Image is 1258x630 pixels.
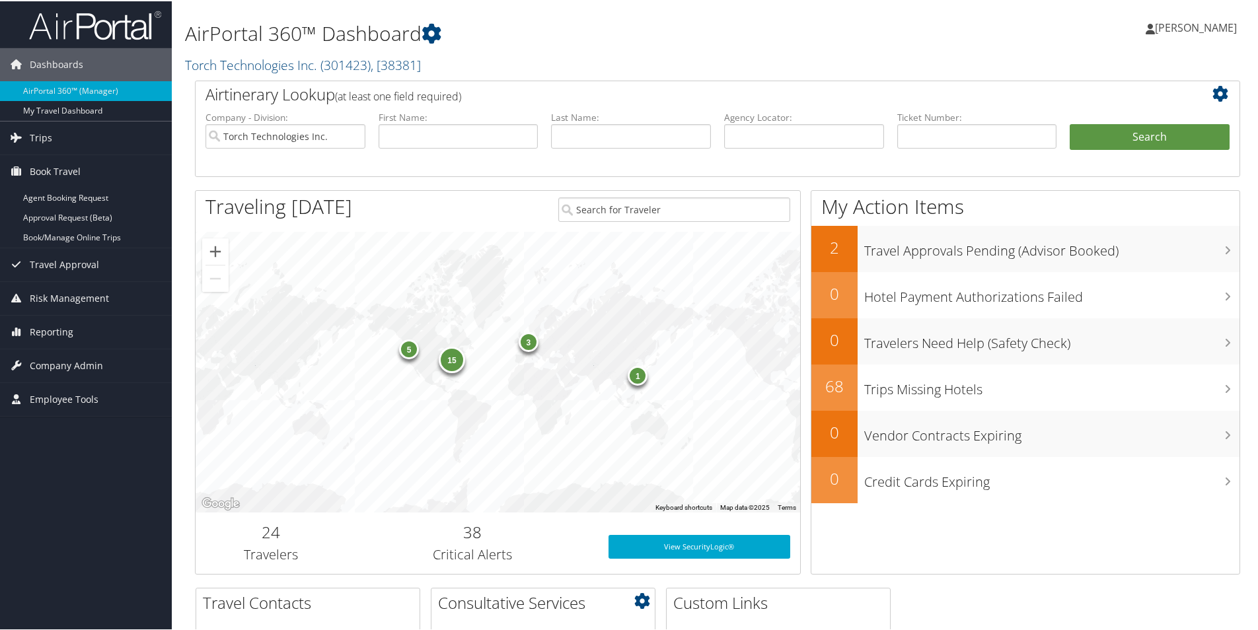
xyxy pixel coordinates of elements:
[811,225,1239,271] a: 2Travel Approvals Pending (Advisor Booked)
[811,328,858,350] h2: 0
[811,420,858,442] h2: 0
[379,110,538,123] label: First Name:
[811,317,1239,363] a: 0Travelers Need Help (Safety Check)
[811,271,1239,317] a: 0Hotel Payment Authorizations Failed
[1070,123,1230,149] button: Search
[811,281,858,304] h2: 0
[30,120,52,153] span: Trips
[864,326,1239,351] h3: Travelers Need Help (Safety Check)
[864,465,1239,490] h3: Credit Cards Expiring
[202,237,229,263] button: Zoom in
[1146,7,1250,46] a: [PERSON_NAME]
[30,314,73,347] span: Reporting
[202,264,229,291] button: Zoom out
[720,503,770,510] span: Map data ©2025
[864,234,1239,259] h3: Travel Approvals Pending (Advisor Booked)
[519,331,538,351] div: 3
[864,419,1239,444] h3: Vendor Contracts Expiring
[811,456,1239,502] a: 0Credit Cards Expiring
[335,88,461,102] span: (at least one field required)
[185,18,895,46] h1: AirPortal 360™ Dashboard
[628,365,648,384] div: 1
[203,590,420,613] h2: Travel Contacts
[185,55,421,73] a: Torch Technologies Inc.
[655,502,712,511] button: Keyboard shortcuts
[199,494,242,511] img: Google
[778,503,796,510] a: Terms (opens in new tab)
[205,82,1142,104] h2: Airtinerary Lookup
[30,47,83,80] span: Dashboards
[864,280,1239,305] h3: Hotel Payment Authorizations Failed
[1155,19,1237,34] span: [PERSON_NAME]
[673,590,890,613] h2: Custom Links
[811,363,1239,409] a: 68Trips Missing Hotels
[357,520,589,542] h2: 38
[811,235,858,258] h2: 2
[30,247,99,280] span: Travel Approval
[438,590,655,613] h2: Consultative Services
[811,374,858,396] h2: 68
[30,154,81,187] span: Book Travel
[864,372,1239,398] h3: Trips Missing Hotels
[30,281,109,314] span: Risk Management
[320,55,371,73] span: ( 301423 )
[30,348,103,381] span: Company Admin
[205,110,365,123] label: Company - Division:
[609,534,790,557] a: View SecurityLogic®
[811,466,858,489] h2: 0
[551,110,711,123] label: Last Name:
[399,338,419,358] div: 5
[371,55,421,73] span: , [ 38381 ]
[811,409,1239,456] a: 0Vendor Contracts Expiring
[29,9,161,40] img: airportal-logo.png
[724,110,884,123] label: Agency Locator:
[205,520,337,542] h2: 24
[811,192,1239,219] h1: My Action Items
[558,196,790,221] input: Search for Traveler
[357,544,589,563] h3: Critical Alerts
[199,494,242,511] a: Open this area in Google Maps (opens a new window)
[205,192,352,219] h1: Traveling [DATE]
[30,382,98,415] span: Employee Tools
[205,544,337,563] h3: Travelers
[897,110,1057,123] label: Ticket Number:
[439,345,465,372] div: 15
